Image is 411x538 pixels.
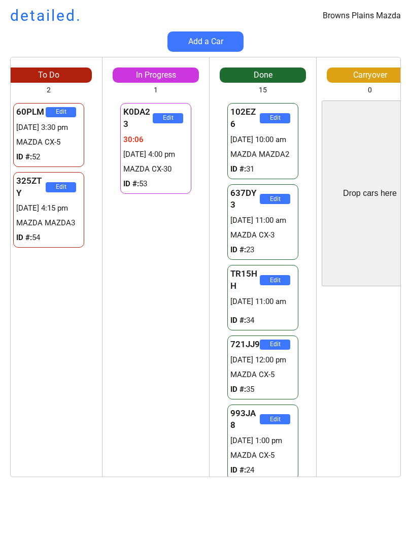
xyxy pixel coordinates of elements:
div: [DATE] 11:00 am [230,296,295,307]
button: Edit [260,414,290,424]
div: 1 [154,85,158,95]
div: To Do [6,70,92,81]
button: Edit [153,113,183,123]
div: [DATE] 10:00 am [230,134,295,145]
div: [DATE] 4:15 pm [16,203,81,214]
strong: ID #: [230,164,246,174]
h1: detailed. [10,5,82,26]
div: MAZDA CX-5 [230,369,295,380]
div: [DATE] 1:00 pm [230,435,295,446]
div: 35 [230,384,295,395]
div: [DATE] 11:00 am [230,215,295,226]
div: MAZDA CX-3 [230,230,295,241]
div: 60PLM [16,106,46,118]
div: 30:06 [123,134,188,145]
div: 53 [123,179,188,189]
div: 34 [230,315,295,326]
div: 325ZTY [16,175,46,199]
button: Edit [260,340,290,350]
div: [DATE] 12:00 pm [230,355,295,365]
button: Edit [260,275,290,285]
div: 102EZ6 [230,106,260,130]
div: TR15HH [230,268,260,292]
div: In Progress [113,70,199,81]
div: [DATE] 3:30 pm [16,122,81,133]
div: 637DY3 [230,187,260,212]
div: MAZDA CX-5 [16,137,81,148]
div: 0 [368,85,372,95]
div: Done [220,70,306,81]
button: Add a Car [167,31,244,52]
button: Edit [260,113,290,123]
div: 2 [47,85,51,95]
div: MAZDA CX-30 [123,164,188,175]
button: Edit [260,194,290,204]
div: [DATE] 4:00 pm [123,149,188,160]
strong: ID #: [230,385,246,394]
button: Edit [46,182,76,192]
div: 31 [230,164,295,175]
div: 52 [16,152,81,162]
div: Browns Plains Mazda [323,10,401,21]
div: 24 [230,465,295,476]
div: 993JA8 [230,408,260,432]
div: K0DA23 [123,106,153,130]
div: MAZDA CX-5 [230,450,295,461]
button: Edit [46,107,76,117]
div: Drop cars here [343,188,397,199]
div: 15 [259,85,267,95]
strong: ID #: [16,152,32,161]
strong: ID #: [230,245,246,254]
strong: ID #: [16,233,32,242]
div: 23 [230,245,295,255]
strong: ID #: [123,179,139,188]
div: MAZDA MAZDA3 [16,218,81,228]
strong: ID #: [230,465,246,475]
div: 54 [16,232,81,243]
div: 721JJ9 [230,339,260,351]
strong: ID #: [230,316,246,325]
div: MAZDA MAZDA2 [230,149,295,160]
